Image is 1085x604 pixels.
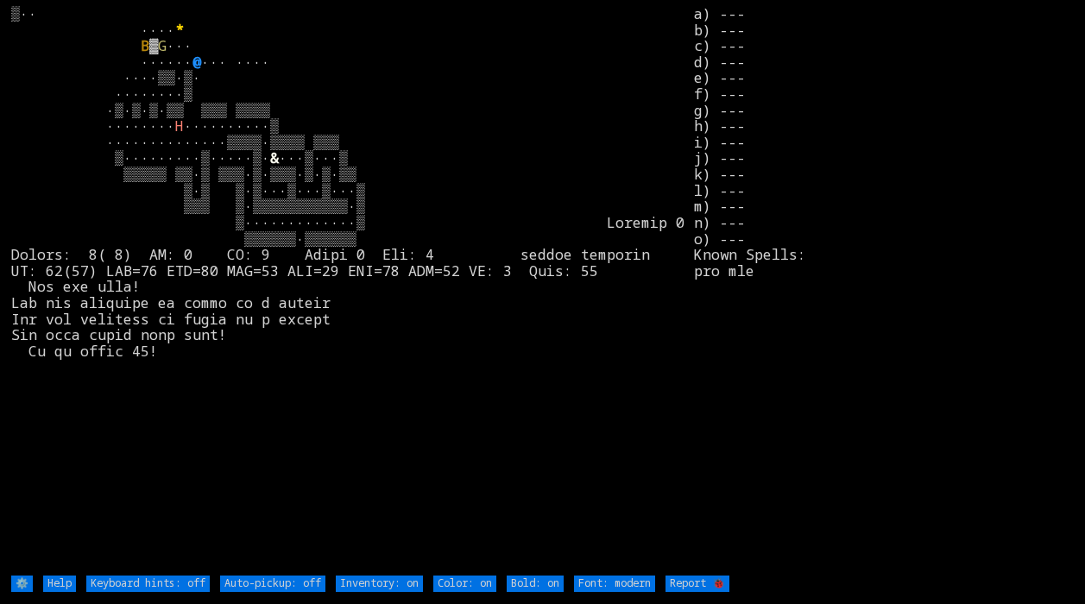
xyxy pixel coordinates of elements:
input: Color: on [433,576,496,592]
font: H [175,116,184,135]
input: Help [43,576,76,592]
font: B [141,35,149,55]
font: & [270,148,279,167]
larn: ▒·· ···· ▓ ··· ······ ··· ···· ····▒▒·▒· ········▒ ·▒·▒·▒·▒▒ ▒▒▒ ▒▒▒▒ ········ ··········▒ ······... [11,6,695,574]
input: Bold: on [507,576,564,592]
font: G [158,35,167,55]
input: Keyboard hints: off [86,576,210,592]
stats: a) --- b) --- c) --- d) --- e) --- f) --- g) --- h) --- i) --- j) --- k) --- l) --- m) --- n) ---... [694,6,1074,574]
input: Auto-pickup: off [220,576,325,592]
input: Inventory: on [336,576,423,592]
input: Font: modern [574,576,655,592]
input: ⚙️ [11,576,33,592]
font: @ [192,52,201,72]
input: Report 🐞 [666,576,729,592]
